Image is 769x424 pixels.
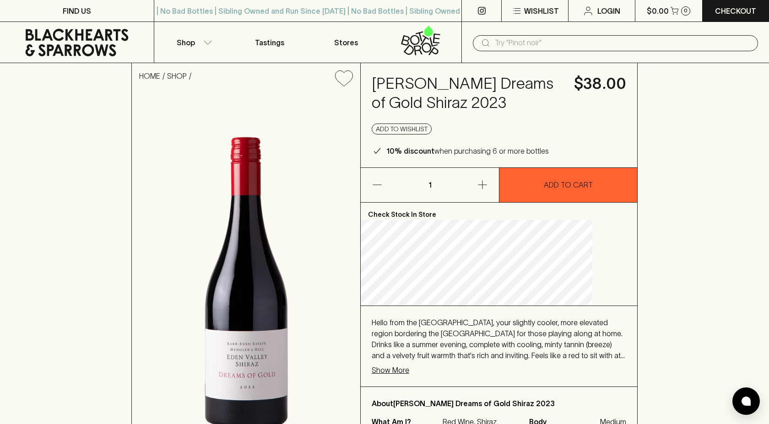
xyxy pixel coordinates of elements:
[255,37,284,48] p: Tastings
[386,145,549,156] p: when purchasing 6 or more bottles
[231,22,308,63] a: Tastings
[308,22,385,63] a: Stores
[574,74,626,93] h4: $38.00
[742,397,751,406] img: bubble-icon
[63,5,91,16] p: FIND US
[334,37,358,48] p: Stores
[154,22,231,63] button: Shop
[167,72,187,80] a: SHOP
[372,365,409,376] p: Show More
[177,37,195,48] p: Shop
[647,5,669,16] p: $0.00
[499,168,637,202] button: ADD TO CART
[361,203,637,220] p: Check Stock In Store
[331,67,357,90] button: Add to wishlist
[524,5,559,16] p: Wishlist
[495,36,751,50] input: Try "Pinot noir"
[419,168,441,202] p: 1
[544,179,593,190] p: ADD TO CART
[139,72,160,80] a: HOME
[372,318,625,370] span: Hello from the [GEOGRAPHIC_DATA], your slightly cooler, more elevated region bordering the [GEOGR...
[684,8,688,13] p: 0
[372,123,432,134] button: Add to wishlist
[715,5,756,16] p: Checkout
[597,5,620,16] p: Login
[372,398,626,409] p: About [PERSON_NAME] Dreams of Gold Shiraz 2023
[372,74,563,113] h4: [PERSON_NAME] Dreams of Gold Shiraz 2023
[386,147,434,155] b: 10% discount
